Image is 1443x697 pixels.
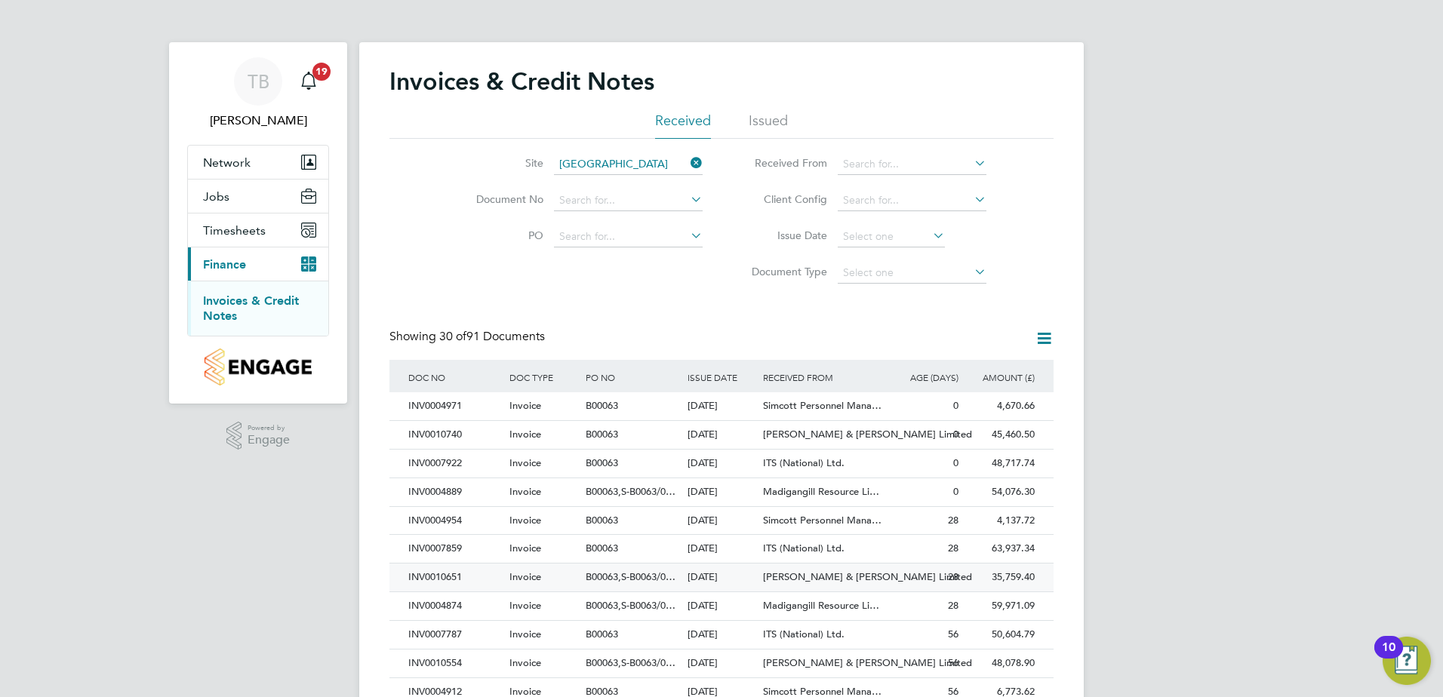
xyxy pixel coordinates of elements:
div: Showing [389,329,548,345]
div: INV0004954 [405,507,506,535]
span: 0 [953,456,958,469]
button: Timesheets [188,213,328,247]
div: [DATE] [684,563,760,591]
div: [DATE] [684,621,760,649]
div: 48,078.90 [962,649,1038,677]
span: ITS (National) Ltd. [763,628,845,640]
nav: Main navigation [169,42,347,404]
div: DOC NO [405,360,506,395]
span: Madigangill Resource Li… [763,599,879,612]
div: 59,971.09 [962,592,1038,620]
div: 35,759.40 [962,563,1038,591]
div: 63,937.34 [962,535,1038,563]
div: 50,604.79 [962,621,1038,649]
span: Invoice [509,514,541,527]
span: Simcott Personnel Mana… [763,399,881,412]
div: 4,137.72 [962,507,1038,535]
span: 0 [953,485,958,498]
span: 28 [948,599,958,612]
a: Go to home page [187,348,329,385]
span: Jobs [203,189,229,204]
span: Invoice [509,542,541,554]
span: Invoice [509,656,541,669]
label: Document Type [740,265,827,278]
span: 91 Documents [439,329,545,344]
input: Search for... [554,154,703,175]
span: Invoice [509,628,541,640]
span: ITS (National) Ltd. [763,542,845,554]
span: B00063,S-B0063/0… [586,485,675,498]
div: Finance [188,281,328,336]
li: Received [655,112,711,139]
a: 19 [294,57,324,106]
input: Search for... [838,154,986,175]
span: Invoice [509,570,541,583]
a: Powered byEngage [226,422,291,450]
span: Network [203,155,251,170]
div: ISSUE DATE [684,360,760,395]
button: Finance [188,247,328,281]
span: [PERSON_NAME] & [PERSON_NAME] Limited [763,570,972,583]
span: B00063,S-B0063/0… [586,656,675,669]
div: INV0010651 [405,563,506,591]
span: 19 [312,63,331,81]
span: B00063,S-B0063/0… [586,570,675,583]
span: 56 [948,628,958,640]
div: 48,717.74 [962,450,1038,477]
span: B00063 [586,542,618,554]
div: [DATE] [684,478,760,506]
div: PO NO [582,360,683,395]
div: INV0010554 [405,649,506,677]
div: 54,076.30 [962,478,1038,506]
label: Site [457,156,543,170]
span: 0 [953,399,958,412]
span: B00063 [586,456,618,469]
div: INV0007922 [405,450,506,477]
div: 45,460.50 [962,421,1038,449]
label: Received From [740,156,827,170]
div: INV0004874 [405,592,506,620]
span: B00063 [586,628,618,640]
span: Madigangill Resource Li… [763,485,879,498]
div: [DATE] [684,392,760,420]
div: 4,670.66 [962,392,1038,420]
span: Tameem Bachour [187,112,329,130]
div: INV0004971 [405,392,506,420]
div: 10 [1382,647,1395,667]
span: TB [248,72,269,91]
span: [PERSON_NAME] & [PERSON_NAME] Limited [763,656,972,669]
span: Engage [248,434,290,447]
div: INV0010740 [405,421,506,449]
div: [DATE] [684,421,760,449]
span: Invoice [509,399,541,412]
input: Search for... [838,190,986,211]
div: RECEIVED FROM [759,360,886,395]
div: [DATE] [684,450,760,477]
h2: Invoices & Credit Notes [389,66,654,97]
button: Jobs [188,180,328,213]
img: countryside-properties-logo-retina.png [205,348,311,385]
span: 30 of [439,329,466,344]
div: AGE (DAYS) [886,360,962,395]
input: Select one [838,226,945,247]
div: [DATE] [684,649,760,677]
li: Issued [749,112,788,139]
input: Search for... [554,226,703,247]
a: Invoices & Credit Notes [203,293,299,323]
div: DOC TYPE [506,360,582,395]
span: Simcott Personnel Mana… [763,514,881,527]
span: B00063 [586,514,618,527]
span: 0 [953,428,958,441]
span: [PERSON_NAME] & [PERSON_NAME] Limited [763,428,972,441]
label: Issue Date [740,229,827,242]
span: Invoice [509,428,541,441]
div: INV0007859 [405,535,506,563]
div: [DATE] [684,535,760,563]
div: INV0007787 [405,621,506,649]
button: Network [188,146,328,179]
a: TB[PERSON_NAME] [187,57,329,130]
span: B00063,S-B0063/0… [586,599,675,612]
span: 28 [948,570,958,583]
span: Invoice [509,599,541,612]
span: 56 [948,656,958,669]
